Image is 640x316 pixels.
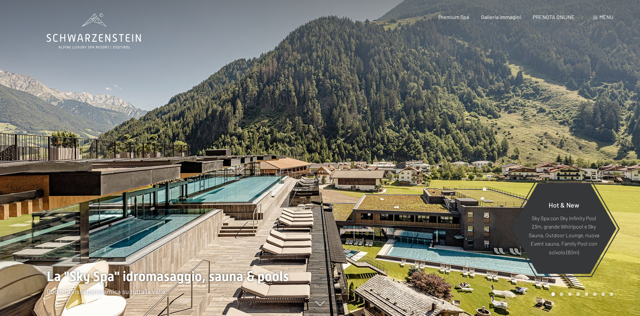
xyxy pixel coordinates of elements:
a: Premium Spa [438,14,469,20]
a: PRENOTA ONLINE [533,14,575,20]
p: Sky Spa con Sky infinity Pool 23m, grande Whirlpool e Sky Sauna, Outdoor Lounge, nuova Event saun... [528,214,600,256]
a: Galleria immagini [481,14,521,20]
div: Carousel Page 3 [568,292,572,296]
div: Carousel Pagination [549,292,613,296]
div: Carousel Page 7 [601,292,605,296]
div: Carousel Page 5 [585,292,588,296]
div: Carousel Page 1 (Current Slide) [551,292,555,296]
div: Carousel Page 6 [593,292,597,296]
span: Hot & New [549,201,579,209]
div: Carousel Page 8 [610,292,613,296]
span: Menu [599,14,613,20]
div: Carousel Page 2 [560,292,563,296]
a: Hot & New Sky Spa con Sky infinity Pool 23m, grande Whirlpool e Sky Sauna, Outdoor Lounge, nuova ... [511,183,617,274]
div: Carousel Page 4 [576,292,580,296]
